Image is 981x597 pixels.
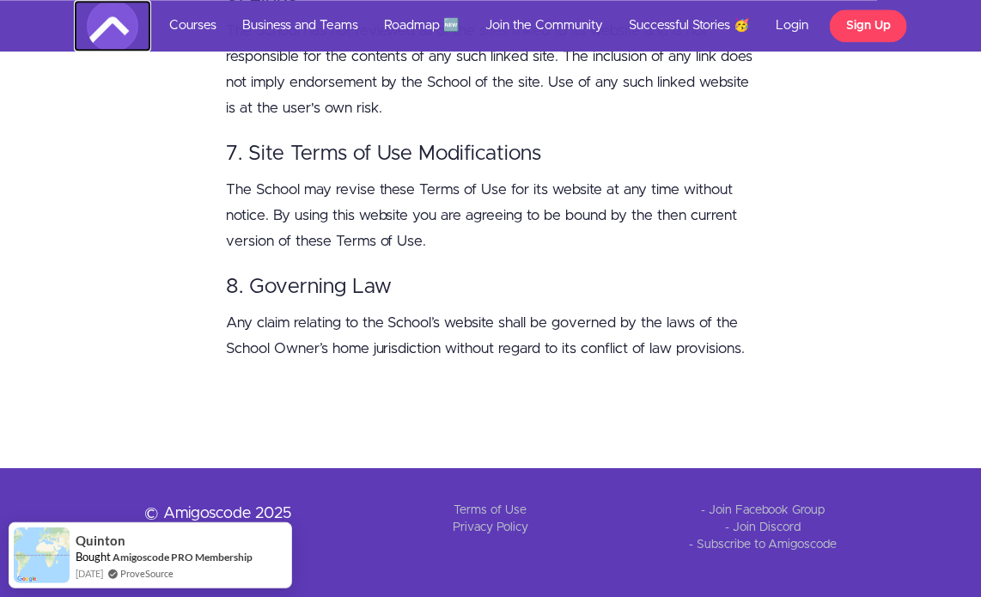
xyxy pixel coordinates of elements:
p: The School may revise these Terms of Use for its website at any time without notice. By using thi... [226,177,756,254]
span: [DATE] [76,566,103,581]
a: ProveSource [120,566,174,581]
a: - Join Discord [725,521,801,533]
a: - Subscribe to Amigoscode [689,539,838,551]
a: Terms of Use [454,504,527,516]
h3: 8. Governing Law [226,273,756,302]
p: Any claim relating to the School’s website shall be governed by the laws of the School Owner’s ho... [226,310,756,362]
a: Privacy Policy [453,521,528,533]
span: Bought [76,550,111,563]
img: provesource social proof notification image [14,527,70,583]
a: Amigoscode PRO Membership [113,550,253,564]
p: The School has not reviewed all of the sites linked to its website and is not responsible for the... [226,18,756,121]
span: Quinton [76,533,125,548]
a: - Join Facebook Group [701,504,826,516]
p: © Amigoscode 2025 [82,502,354,526]
a: Sign Up [830,9,907,42]
h3: 7. Site Terms of Use Modifications [226,140,756,168]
